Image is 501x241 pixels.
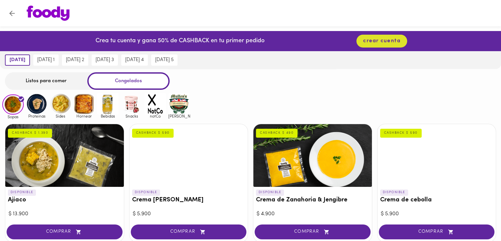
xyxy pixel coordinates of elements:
[96,37,264,46] p: Crea tu cuenta y gana 50% de CASHBACK en tu primer pedido
[145,114,166,118] span: notCo
[27,6,70,21] img: logo.png
[4,5,20,21] button: Volver
[256,189,284,195] p: DISPONIBLE
[168,93,190,115] img: mullens
[380,189,408,195] p: DISPONIBLE
[132,189,160,195] p: DISPONIBLE
[62,54,88,66] button: [DATE] 2
[257,210,369,218] div: $ 4.900
[253,124,372,187] div: Crema de Zanahoria & Jengibre
[33,54,59,66] button: [DATE] 1
[145,93,166,115] img: notCo
[121,54,148,66] button: [DATE] 4
[8,197,121,204] h3: Ajiaco
[26,93,47,115] img: Proteinas
[10,57,25,63] span: [DATE]
[155,57,174,63] span: [DATE] 5
[381,210,493,218] div: $ 5.900
[66,57,84,63] span: [DATE] 2
[5,124,124,187] div: Ajiaco
[363,38,401,44] span: crear cuenta
[125,57,144,63] span: [DATE] 4
[92,54,118,66] button: [DATE] 3
[121,93,142,115] img: Snacks
[356,35,407,48] button: crear cuenta
[9,210,121,218] div: $ 13.900
[26,114,47,118] span: Proteinas
[37,57,55,63] span: [DATE] 1
[256,197,369,204] h3: Crema de Zanahoria & Jengibre
[2,94,24,115] img: Sopas
[131,224,247,239] button: COMPRAR
[121,114,142,118] span: Snacks
[263,229,362,235] span: COMPRAR
[7,224,123,239] button: COMPRAR
[8,189,36,195] p: DISPONIBLE
[256,129,297,137] div: CASHBACK $ 490
[168,114,190,118] span: [PERSON_NAME]
[255,224,371,239] button: COMPRAR
[2,115,24,119] span: Sopas
[387,229,487,235] span: COMPRAR
[133,210,245,218] div: $ 5.900
[139,229,238,235] span: COMPRAR
[5,54,30,66] button: [DATE]
[129,124,248,187] div: Crema del Huerto
[380,129,422,137] div: CASHBACK $ 590
[463,203,494,234] iframe: Messagebird Livechat Widget
[96,57,114,63] span: [DATE] 3
[132,129,174,137] div: CASHBACK $ 590
[5,72,87,90] div: Listos para comer
[50,114,71,118] span: Sides
[97,114,119,118] span: Bebidas
[73,93,95,115] img: Hornear
[50,93,71,115] img: Sides
[377,124,496,187] div: Crema de cebolla
[132,197,245,204] h3: Crema [PERSON_NAME]
[379,224,495,239] button: COMPRAR
[97,93,119,115] img: Bebidas
[8,129,52,137] div: CASHBACK $ 1.390
[15,229,114,235] span: COMPRAR
[151,54,178,66] button: [DATE] 5
[87,72,170,90] div: Congelados
[73,114,95,118] span: Hornear
[380,197,493,204] h3: Crema de cebolla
